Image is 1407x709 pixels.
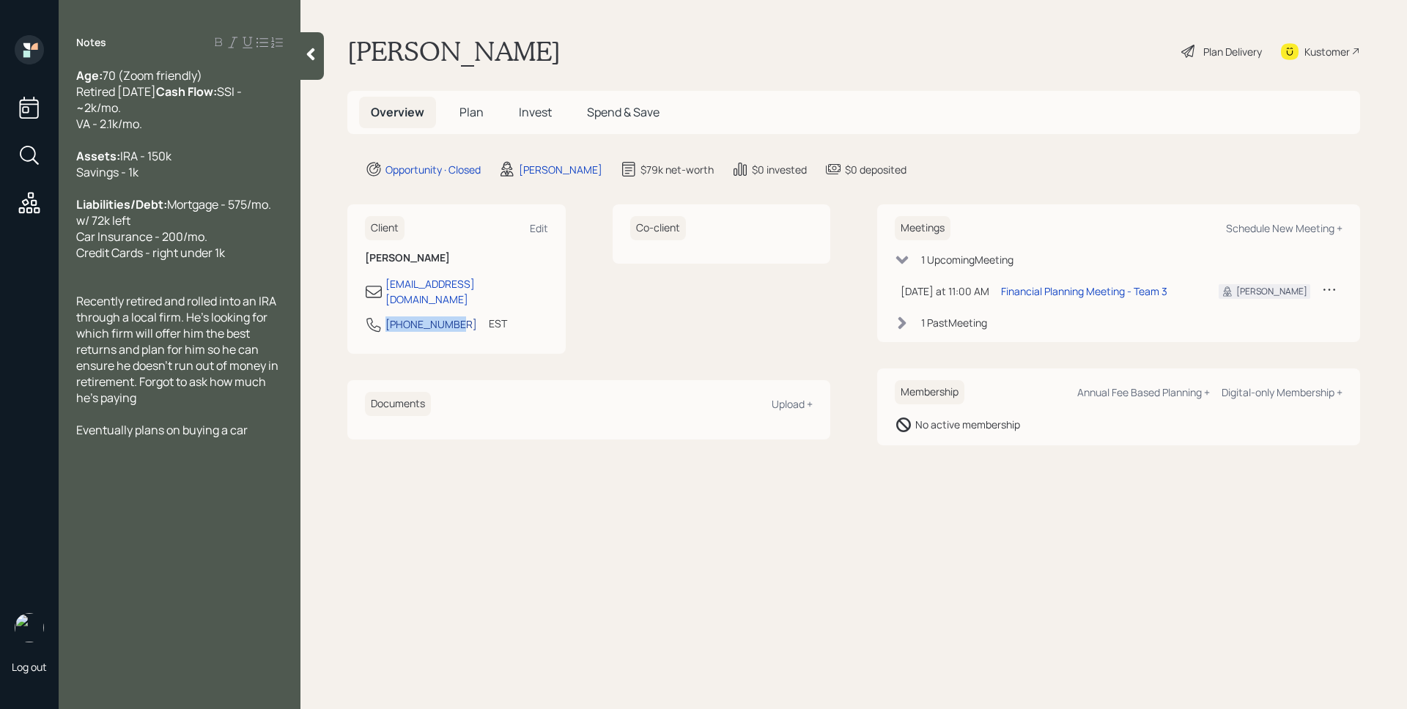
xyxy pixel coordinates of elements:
div: Edit [530,221,548,235]
span: Spend & Save [587,104,660,120]
span: Recently retired and rolled into an IRA through a local firm. He's looking for which firm will of... [76,293,281,406]
h6: Meetings [895,216,950,240]
h6: Membership [895,380,964,404]
span: Invest [519,104,552,120]
h6: [PERSON_NAME] [365,252,548,264]
div: Kustomer [1304,44,1350,59]
div: Digital-only Membership + [1222,385,1343,399]
h1: [PERSON_NAME] [347,35,561,67]
div: Financial Planning Meeting - Team 3 [1001,283,1167,299]
div: EST [489,316,507,331]
span: Mortgage - 575/mo. w/ 72k left Car Insurance - 200/mo. Credit Cards - right under 1k [76,196,273,261]
div: [DATE] at 11:00 AM [901,283,989,299]
div: $79k net-worth [640,162,714,177]
span: SSI - ~2k/mo. VA - 2.1k/mo. [76,83,244,132]
div: 1 Past Meeting [921,315,987,330]
span: Liabilities/Debt: [76,196,167,212]
div: [PHONE_NUMBER] [385,316,477,332]
div: Opportunity · Closed [385,162,481,177]
h6: Co-client [630,216,686,240]
span: IRA - 150k Savings - 1k [76,148,171,180]
div: [EMAIL_ADDRESS][DOMAIN_NAME] [385,276,548,307]
div: Plan Delivery [1203,44,1262,59]
span: Cash Flow: [156,83,217,100]
div: Log out [12,660,47,674]
div: $0 invested [752,162,807,177]
div: Schedule New Meeting + [1226,221,1343,235]
div: No active membership [915,417,1020,432]
span: Assets: [76,148,120,164]
div: Annual Fee Based Planning + [1077,385,1210,399]
div: $0 deposited [845,162,906,177]
label: Notes [76,35,106,50]
div: [PERSON_NAME] [519,162,602,177]
img: james-distasi-headshot.png [15,613,44,642]
div: [PERSON_NAME] [1236,285,1307,298]
span: Overview [371,104,424,120]
span: 70 (Zoom friendly) Retired [DATE] [76,67,202,100]
h6: Documents [365,392,431,416]
span: Eventually plans on buying a car [76,422,248,438]
div: 1 Upcoming Meeting [921,252,1013,267]
span: Age: [76,67,103,83]
span: Plan [459,104,484,120]
div: Upload + [772,397,813,411]
h6: Client [365,216,405,240]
